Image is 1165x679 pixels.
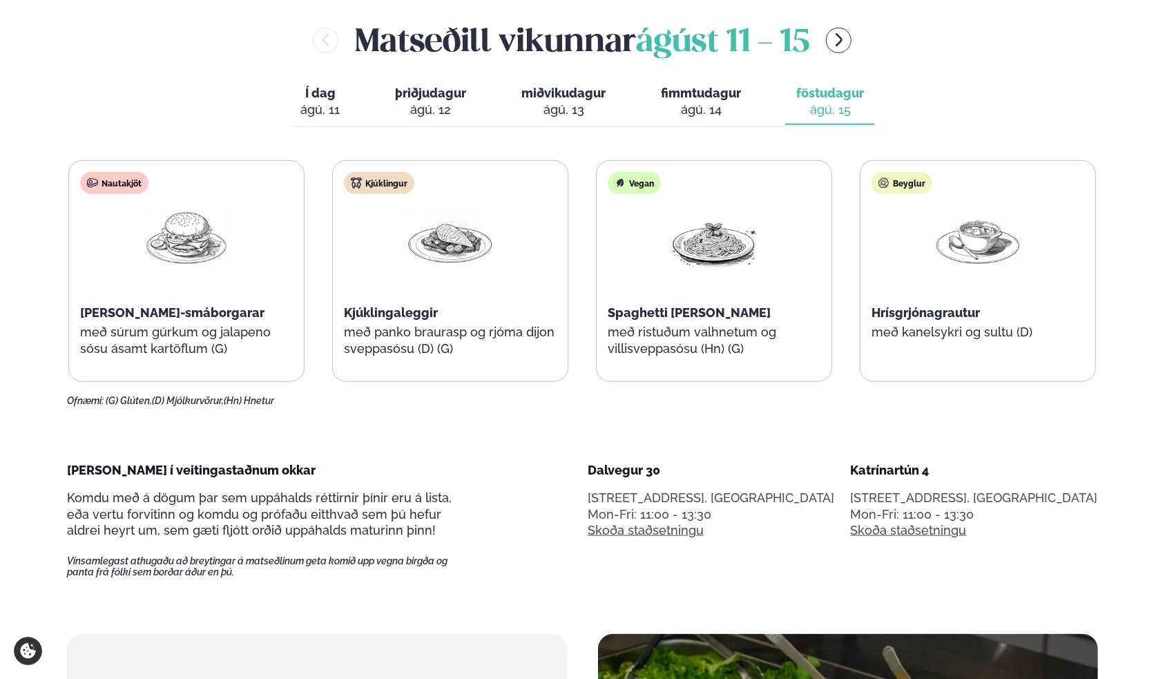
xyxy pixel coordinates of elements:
span: (G) Glúten, [106,395,152,406]
div: Nautakjöt [80,172,148,194]
p: með kanelsykri og sultu (D) [872,324,1084,341]
div: ágú. 11 [300,102,340,118]
div: Dalvegur 30 [588,462,835,479]
span: [PERSON_NAME] í veitingastaðnum okkar [67,463,316,477]
p: með ristuðum valhnetum og villisveppasósu (Hn) (G) [608,324,820,357]
img: Soup.png [934,205,1022,269]
span: Kjúklingaleggir [344,305,438,320]
span: (Hn) Hnetur [224,395,274,406]
span: ágúst 11 - 15 [636,28,809,58]
div: Beyglur [872,172,932,194]
span: miðvikudagur [521,86,606,100]
button: miðvikudagur ágú. 13 [510,79,617,125]
div: ágú. 15 [796,102,864,118]
button: Í dag ágú. 11 [289,79,351,125]
div: Kjúklingur [344,172,414,194]
button: þriðjudagur ágú. 12 [384,79,477,125]
div: Vegan [608,172,661,194]
span: [PERSON_NAME]-smáborgarar [80,305,264,320]
button: föstudagur ágú. 15 [785,79,875,125]
span: fimmtudagur [661,86,741,100]
h2: Matseðill vikunnar [355,17,809,62]
div: ágú. 14 [661,102,741,118]
div: ágú. 12 [395,102,466,118]
img: Chicken-breast.png [406,205,494,269]
a: Cookie settings [14,637,42,665]
span: Í dag [300,85,340,102]
span: Komdu með á dögum þar sem uppáhalds réttirnir þínir eru á lista, eða vertu forvitinn og komdu og ... [67,490,452,538]
p: [STREET_ADDRESS], [GEOGRAPHIC_DATA] [851,490,1098,506]
p: [STREET_ADDRESS], [GEOGRAPHIC_DATA] [588,490,835,506]
button: fimmtudagur ágú. 14 [650,79,752,125]
img: Hamburger.png [142,205,231,269]
button: menu-btn-left [313,28,338,53]
p: með súrum gúrkum og jalapeno sósu ásamt kartöflum (G) [80,324,293,357]
button: menu-btn-right [826,28,851,53]
span: þriðjudagur [395,86,466,100]
img: beef.svg [87,178,98,189]
img: chicken.svg [351,178,362,189]
img: Vegan.svg [615,178,626,189]
span: föstudagur [796,86,864,100]
img: Spagetti.png [670,205,758,269]
span: (D) Mjólkurvörur, [152,395,224,406]
div: Mon-Fri: 11:00 - 13:30 [588,506,835,523]
a: Skoða staðsetningu [851,522,967,539]
img: bagle-new-16px.svg [878,178,889,189]
div: Katrínartún 4 [851,462,1098,479]
span: Spaghetti [PERSON_NAME] [608,305,771,320]
span: Vinsamlegast athugaðu að breytingar á matseðlinum geta komið upp vegna birgða og panta frá fólki ... [67,555,472,577]
a: Skoða staðsetningu [588,522,704,539]
span: Hrísgrjónagrautur [872,305,980,320]
div: ágú. 13 [521,102,606,118]
div: Mon-Fri: 11:00 - 13:30 [851,506,1098,523]
span: Ofnæmi: [67,395,104,406]
p: með panko braurasp og rjóma dijon sveppasósu (D) (G) [344,324,557,357]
